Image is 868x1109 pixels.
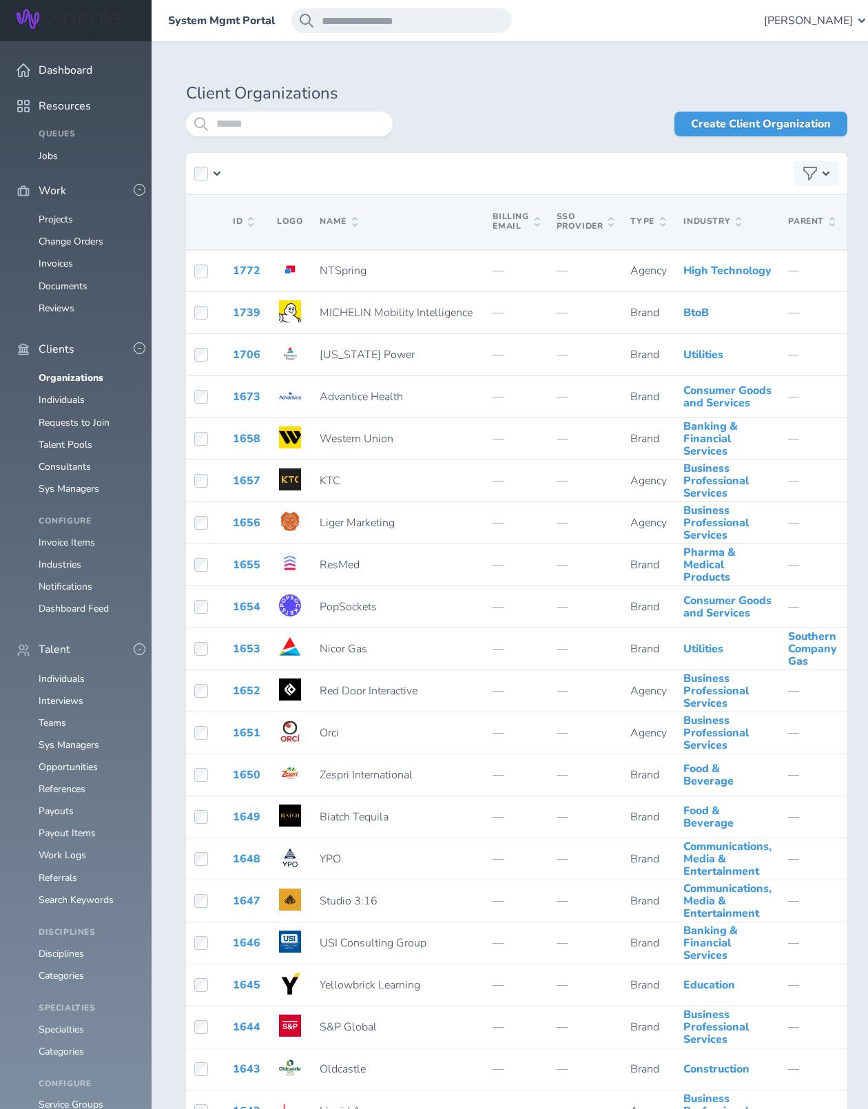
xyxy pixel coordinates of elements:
a: Banking & Financial Services [683,419,738,459]
span: Brand [630,935,659,951]
a: Sys Managers [39,738,99,752]
a: 1739 [233,305,260,320]
span: Resources [39,100,91,112]
span: S&P Global [320,1019,377,1035]
h1: Client Organizations [186,84,847,103]
button: [PERSON_NAME] [764,8,865,33]
span: — [788,935,799,951]
p: — [557,307,614,319]
span: — [788,1019,799,1035]
span: SSO Provider [557,212,614,231]
span: Advantice Health [320,389,403,404]
a: Disciplines [39,947,84,960]
span: USI Consulting Group [320,935,426,951]
a: High Technology [683,263,772,278]
a: 1652 [233,683,260,698]
a: Food & Beverage [683,803,734,831]
a: 1655 [233,557,260,572]
a: Teams [39,716,66,729]
a: Categories [39,1045,84,1058]
a: References [39,782,85,796]
a: Communications, Media & Entertainment [683,881,772,922]
a: Dashboard Feed [39,602,109,615]
a: Business Professional Services [683,461,749,501]
a: 1648 [233,851,260,867]
a: Interviews [39,694,83,707]
a: 1653 [233,641,260,656]
a: System Mgmt Portal [168,14,275,27]
a: Pharma & Medical Products [683,545,736,585]
a: Notifications [39,580,92,593]
p: — [557,433,614,445]
p: — [557,601,614,613]
img: Logo [279,258,301,280]
img: Logo [279,426,301,448]
a: Business Professional Services [683,503,749,543]
p: — [493,937,539,949]
img: Logo [279,300,301,322]
span: — [788,599,799,614]
a: Sys Managers [39,482,99,495]
p: — [493,475,539,487]
span: Brand [630,305,659,320]
span: YPO [320,851,341,867]
img: Logo [279,510,301,532]
p: — [493,1063,539,1075]
p: — [557,853,614,865]
a: Jobs [39,149,58,163]
a: 1650 [233,767,260,782]
span: Industry [683,217,741,227]
img: Logo [279,594,301,616]
a: 1706 [233,347,260,362]
img: Logo [279,889,301,911]
p: — [557,349,614,361]
a: Reviews [39,302,74,315]
a: Utilities [683,641,723,656]
p: — [557,643,614,655]
a: Individuals [39,393,85,406]
span: — [788,1061,799,1077]
span: — [788,557,799,572]
span: Billing Email [493,212,539,231]
p: — [493,895,539,907]
a: Utilities [683,347,723,362]
a: Business Professional Services [683,713,749,754]
span: — [788,767,799,782]
p: — [493,265,539,277]
p: — [557,769,614,781]
span: Brand [630,347,659,362]
span: — [788,851,799,867]
a: Construction [683,1061,750,1077]
a: Requests to Join [39,416,110,429]
span: Nicor Gas [320,641,367,656]
img: Logo [279,636,301,659]
p: — [557,559,614,571]
span: Studio 3:16 [320,893,378,909]
a: Business Professional Services [683,671,749,712]
span: — [788,263,799,278]
img: Logo [279,1057,301,1079]
p: — [557,727,614,739]
img: Logo [279,552,301,574]
a: 1651 [233,725,260,740]
span: Brand [630,1019,659,1035]
a: Specialties [39,1023,84,1036]
span: NTSpring [320,263,366,278]
img: Logo [279,805,301,827]
span: MICHELIN Mobility Intelligence [320,305,473,320]
span: Brand [630,1061,659,1077]
span: PopSockets [320,599,377,614]
p: — [493,349,539,361]
p: — [493,811,539,823]
span: Name [320,217,357,227]
a: Payouts [39,805,74,818]
p: — [493,601,539,613]
span: Brand [630,431,659,446]
a: Food & Beverage [683,761,734,789]
a: 1656 [233,515,260,530]
a: Create Client Organization [674,112,847,136]
span: Red Door Interactive [320,683,417,698]
a: Organizations [39,371,103,384]
h4: Configure [39,517,135,526]
img: Logo [279,763,301,785]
